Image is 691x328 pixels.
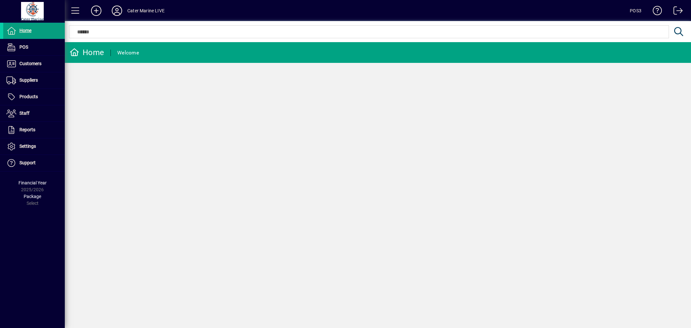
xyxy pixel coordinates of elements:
[3,138,65,155] a: Settings
[3,155,65,171] a: Support
[3,89,65,105] a: Products
[86,5,107,17] button: Add
[3,39,65,55] a: POS
[107,5,127,17] button: Profile
[19,28,31,33] span: Home
[3,56,65,72] a: Customers
[648,1,662,22] a: Knowledge Base
[19,111,29,116] span: Staff
[19,94,38,99] span: Products
[19,77,38,83] span: Suppliers
[24,194,41,199] span: Package
[19,61,41,66] span: Customers
[630,6,641,16] div: POS3
[19,127,35,132] span: Reports
[70,47,104,58] div: Home
[19,144,36,149] span: Settings
[669,1,683,22] a: Logout
[19,44,28,50] span: POS
[127,6,165,16] div: Cater Marine LIVE
[117,48,139,58] div: Welcome
[3,72,65,88] a: Suppliers
[3,105,65,122] a: Staff
[3,122,65,138] a: Reports
[18,180,47,185] span: Financial Year
[19,160,36,165] span: Support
